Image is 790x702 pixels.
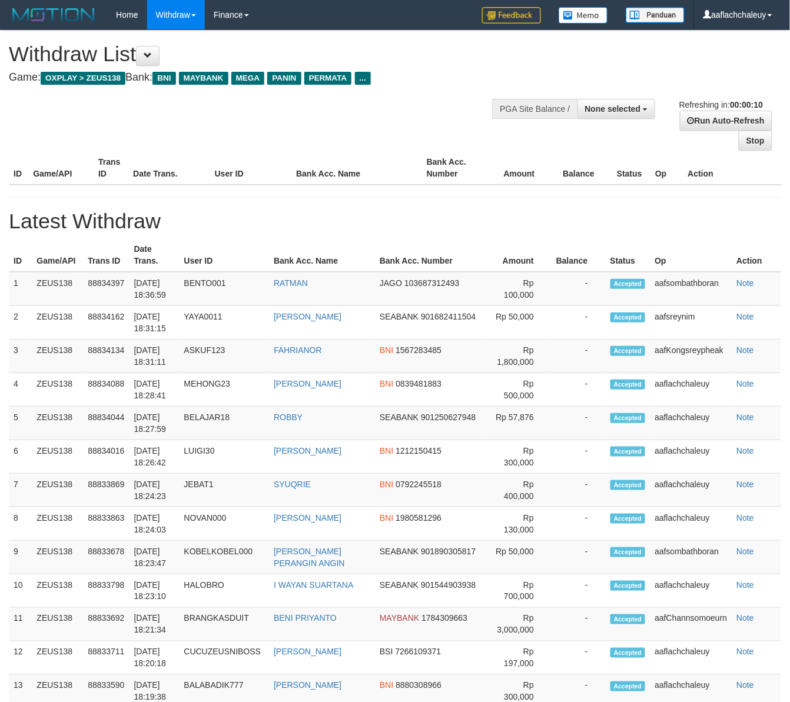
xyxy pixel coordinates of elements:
td: ZEUS138 [32,373,83,407]
a: [PERSON_NAME] [274,446,341,455]
td: ZEUS138 [32,541,83,574]
span: SEABANK [380,412,419,422]
span: 0792245518 [396,480,442,489]
a: [PERSON_NAME] [274,513,341,523]
td: 88834397 [83,272,129,306]
span: 0839481883 [396,379,442,388]
a: ROBBY [274,412,303,422]
th: Date Trans. [130,238,180,272]
td: aafChannsomoeurn [650,608,732,641]
h1: Withdraw List [9,42,515,66]
a: [PERSON_NAME] [274,647,341,657]
span: Accepted [610,447,646,457]
th: Trans ID [94,151,128,185]
span: BNI [380,480,393,489]
td: - [552,373,606,407]
a: Note [736,614,754,623]
td: JEBAT1 [179,474,269,507]
th: Bank Acc. Number [375,238,488,272]
td: [DATE] 18:23:47 [130,541,180,574]
span: Accepted [610,346,646,356]
td: 12 [9,641,32,675]
td: LUIGI30 [179,440,269,474]
a: BENI PRIYANTO [274,614,337,623]
td: [DATE] 18:21:34 [130,608,180,641]
td: 88834162 [83,306,129,340]
td: 9 [9,541,32,574]
td: aaflachchaleuy [650,407,732,440]
a: Note [736,480,754,489]
span: 8880308966 [396,681,442,690]
a: Note [736,379,754,388]
a: Note [736,681,754,690]
span: SEABANK [380,580,419,590]
td: 1 [9,272,32,306]
span: BNI [380,379,393,388]
span: Accepted [610,547,646,557]
td: 6 [9,440,32,474]
td: Rp 100,000 [488,272,552,306]
span: None selected [585,104,641,114]
td: HALOBRO [179,574,269,608]
a: [PERSON_NAME] [274,312,341,321]
span: 901682411504 [421,312,476,321]
span: Accepted [610,312,646,322]
td: aaflachchaleuy [650,474,732,507]
span: Accepted [610,581,646,591]
td: - [552,608,606,641]
td: 7 [9,474,32,507]
th: Bank Acc. Name [269,238,375,272]
td: ZEUS138 [32,407,83,440]
th: Action [732,238,781,272]
span: 103687312493 [404,278,459,288]
button: None selected [577,99,656,119]
span: JAGO [380,278,402,288]
td: 88833798 [83,574,129,608]
img: Button%20Memo.svg [559,7,608,24]
a: Note [736,647,754,657]
img: MOTION_logo.png [9,6,98,24]
th: Action [683,151,781,185]
th: Status [612,151,650,185]
td: - [552,272,606,306]
span: BNI [152,72,175,85]
td: ZEUS138 [32,474,83,507]
th: Game/API [32,238,83,272]
img: Feedback.jpg [482,7,541,24]
th: Balance [552,238,606,272]
td: MEHONG23 [179,373,269,407]
span: SEABANK [380,547,419,556]
td: aaflachchaleuy [650,373,732,407]
td: 88833863 [83,507,129,541]
span: BNI [380,345,393,355]
th: Op [650,238,732,272]
th: Status [606,238,650,272]
td: aaflachchaleuy [650,641,732,675]
a: Stop [739,131,772,151]
td: 10 [9,574,32,608]
a: Note [736,513,754,523]
td: 88833869 [83,474,129,507]
span: OXPLAY > ZEUS138 [41,72,125,85]
th: User ID [179,238,269,272]
a: SYUQRIE [274,480,311,489]
td: ASKUF123 [179,340,269,373]
td: ZEUS138 [32,574,83,608]
td: ZEUS138 [32,340,83,373]
td: Rp 50,000 [488,541,552,574]
span: 901544903938 [421,580,476,590]
td: 88834134 [83,340,129,373]
td: 3 [9,340,32,373]
td: [DATE] 18:24:23 [130,474,180,507]
td: NOVAN000 [179,507,269,541]
td: Rp 50,000 [488,306,552,340]
a: Note [736,446,754,455]
span: ... [355,72,371,85]
a: [PERSON_NAME] PERANGIN ANGIN [274,547,345,568]
a: [PERSON_NAME] [274,379,341,388]
th: ID [9,238,32,272]
td: aafsreynim [650,306,732,340]
td: Rp 700,000 [488,574,552,608]
td: BENTO001 [179,272,269,306]
td: Rp 3,000,000 [488,608,552,641]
